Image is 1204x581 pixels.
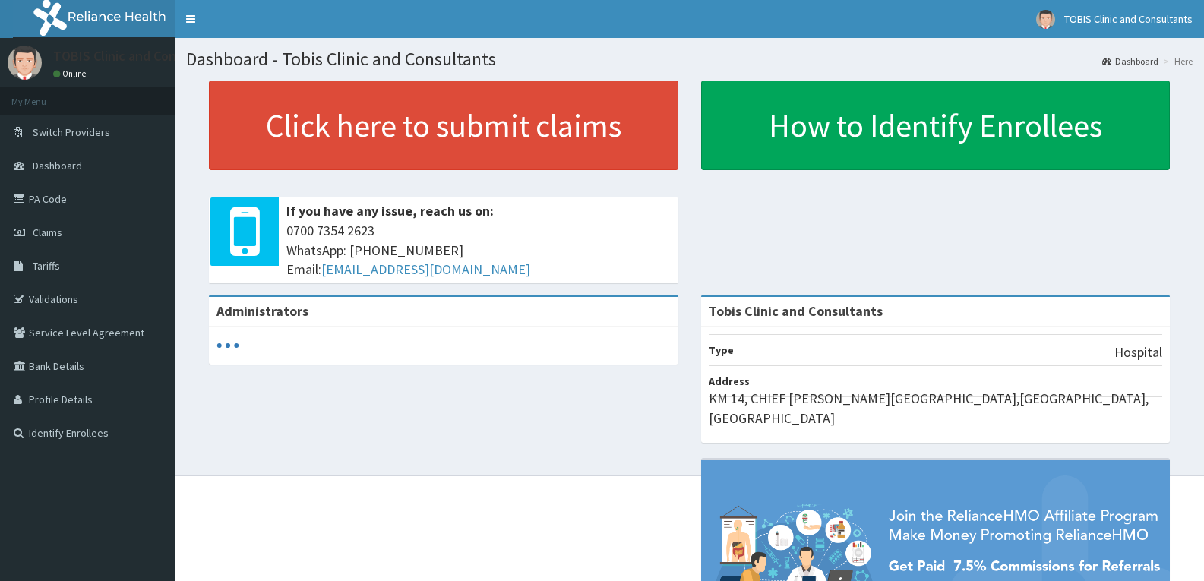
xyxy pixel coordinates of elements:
a: How to Identify Enrollees [701,81,1171,170]
li: Here [1160,55,1193,68]
b: Address [709,374,750,388]
p: TOBIS Clinic and Consultants [53,49,226,63]
span: Tariffs [33,259,60,273]
b: Administrators [216,302,308,320]
span: TOBIS Clinic and Consultants [1064,12,1193,26]
a: Online [53,68,90,79]
p: KM 14, CHIEF [PERSON_NAME][GEOGRAPHIC_DATA],[GEOGRAPHIC_DATA], [GEOGRAPHIC_DATA] [709,389,1163,428]
img: User Image [1036,10,1055,29]
a: Click here to submit claims [209,81,678,170]
b: Type [709,343,734,357]
h1: Dashboard - Tobis Clinic and Consultants [186,49,1193,69]
span: Claims [33,226,62,239]
a: Dashboard [1102,55,1158,68]
span: 0700 7354 2623 WhatsApp: [PHONE_NUMBER] Email: [286,221,671,279]
p: Hospital [1114,343,1162,362]
b: If you have any issue, reach us on: [286,202,494,219]
strong: Tobis Clinic and Consultants [709,302,883,320]
span: Dashboard [33,159,82,172]
svg: audio-loading [216,334,239,357]
span: Switch Providers [33,125,110,139]
a: [EMAIL_ADDRESS][DOMAIN_NAME] [321,261,530,278]
img: User Image [8,46,42,80]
